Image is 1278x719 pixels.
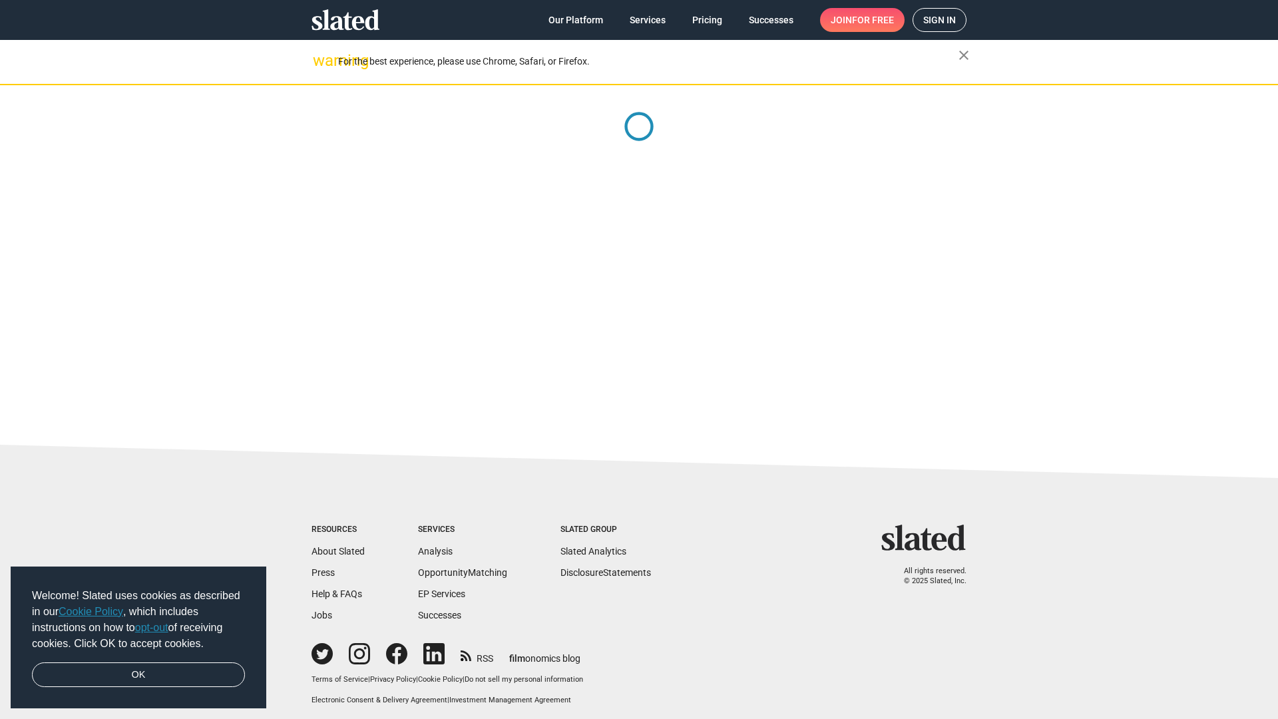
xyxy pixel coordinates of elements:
[418,525,507,535] div: Services
[449,696,571,704] a: Investment Management Agreement
[313,53,329,69] mat-icon: warning
[11,567,266,709] div: cookieconsent
[509,642,580,665] a: filmonomics blog
[135,622,168,633] a: opt-out
[465,675,583,685] button: Do not sell my personal information
[831,8,894,32] span: Join
[548,8,603,32] span: Our Platform
[560,525,651,535] div: Slated Group
[447,696,449,704] span: |
[312,525,365,535] div: Resources
[59,606,123,617] a: Cookie Policy
[619,8,676,32] a: Services
[418,610,461,620] a: Successes
[312,675,368,684] a: Terms of Service
[923,9,956,31] span: Sign in
[418,567,507,578] a: OpportunityMatching
[370,675,416,684] a: Privacy Policy
[509,653,525,664] span: film
[312,696,447,704] a: Electronic Consent & Delivery Agreement
[338,53,958,71] div: For the best experience, please use Chrome, Safari, or Firefox.
[32,662,245,688] a: dismiss cookie message
[956,47,972,63] mat-icon: close
[463,675,465,684] span: |
[312,589,362,599] a: Help & FAQs
[630,8,666,32] span: Services
[890,567,966,586] p: All rights reserved. © 2025 Slated, Inc.
[461,644,493,665] a: RSS
[682,8,733,32] a: Pricing
[418,589,465,599] a: EP Services
[312,610,332,620] a: Jobs
[738,8,804,32] a: Successes
[692,8,722,32] span: Pricing
[312,567,335,578] a: Press
[560,567,651,578] a: DisclosureStatements
[538,8,614,32] a: Our Platform
[820,8,905,32] a: Joinfor free
[852,8,894,32] span: for free
[32,588,245,652] span: Welcome! Slated uses cookies as described in our , which includes instructions on how to of recei...
[368,675,370,684] span: |
[749,8,793,32] span: Successes
[416,675,418,684] span: |
[418,675,463,684] a: Cookie Policy
[312,546,365,557] a: About Slated
[418,546,453,557] a: Analysis
[560,546,626,557] a: Slated Analytics
[913,8,966,32] a: Sign in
